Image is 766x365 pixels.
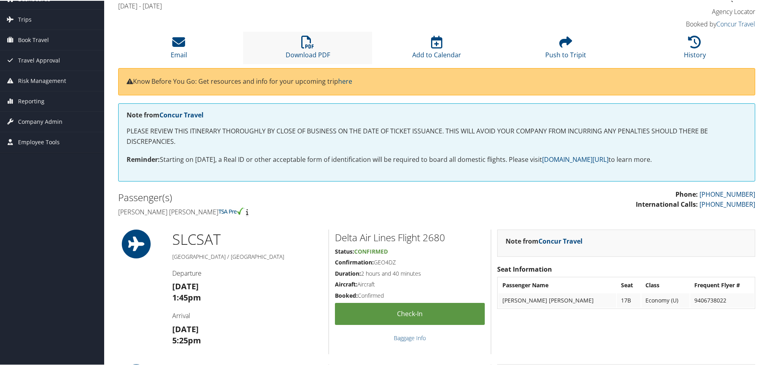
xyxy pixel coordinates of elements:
h2: Delta Air Lines Flight 2680 [335,230,485,244]
h4: Booked by [605,19,755,28]
th: Class [641,277,690,292]
h1: SLC SAT [172,229,323,249]
h2: Passenger(s) [118,190,431,204]
h5: 2 hours and 40 minutes [335,269,485,277]
span: Company Admin [18,111,62,131]
h5: GEO4DZ [335,258,485,266]
span: Employee Tools [18,131,60,151]
strong: [DATE] [172,323,199,334]
a: [PHONE_NUMBER] [699,199,755,208]
span: Reporting [18,91,44,111]
strong: 5:25pm [172,334,201,345]
strong: Aircraft: [335,280,357,287]
td: 9406738022 [690,292,754,307]
strong: Duration: [335,269,361,276]
a: Check-in [335,302,485,324]
h5: [GEOGRAPHIC_DATA] / [GEOGRAPHIC_DATA] [172,252,323,260]
p: PLEASE REVIEW THIS ITINERARY THOROUGHLY BY CLOSE OF BUSINESS ON THE DATE OF TICKET ISSUANCE. THIS... [127,125,747,146]
th: Frequent Flyer # [690,277,754,292]
strong: [DATE] [172,280,199,291]
strong: Seat Information [497,264,552,273]
h4: Agency Locator [605,6,755,15]
th: Passenger Name [498,277,616,292]
a: Add to Calendar [412,39,461,58]
a: Concur Travel [716,19,755,28]
td: [PERSON_NAME] [PERSON_NAME] [498,292,616,307]
h5: Confirmed [335,291,485,299]
span: Travel Approval [18,50,60,70]
a: Download PDF [286,39,330,58]
strong: Reminder: [127,154,160,163]
strong: 1:45pm [172,291,201,302]
th: Seat [617,277,641,292]
span: Confirmed [354,247,388,254]
a: [DOMAIN_NAME][URL] [542,154,609,163]
a: Concur Travel [159,110,204,119]
p: Starting on [DATE], a Real ID or other acceptable form of identification will be required to boar... [127,154,747,164]
h5: Aircraft [335,280,485,288]
strong: Note from [127,110,204,119]
a: [PHONE_NUMBER] [699,189,755,198]
strong: Status: [335,247,354,254]
a: Baggage Info [394,333,426,341]
td: 17B [617,292,641,307]
img: tsa-precheck.png [218,207,244,214]
a: History [684,39,706,58]
span: Book Travel [18,29,49,49]
h4: Departure [172,268,323,277]
strong: Phone: [675,189,698,198]
p: Know Before You Go: Get resources and info for your upcoming trip [127,76,747,86]
a: Concur Travel [538,236,583,245]
h4: [PERSON_NAME] [PERSON_NAME] [118,207,431,216]
h4: Arrival [172,311,323,319]
td: Economy (U) [641,292,690,307]
span: Trips [18,9,32,29]
a: here [338,76,352,85]
a: Push to Tripit [545,39,586,58]
span: Risk Management [18,70,66,90]
strong: International Calls: [636,199,698,208]
strong: Booked: [335,291,358,298]
a: Email [171,39,187,58]
strong: Note from [506,236,583,245]
h4: [DATE] - [DATE] [118,1,593,10]
strong: Confirmation: [335,258,374,265]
